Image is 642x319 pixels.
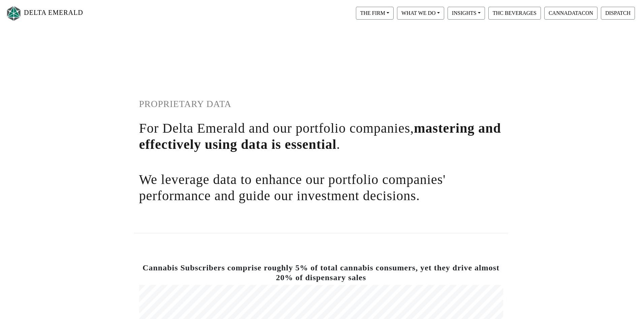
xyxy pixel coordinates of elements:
button: THE FIRM [356,7,394,20]
h1: PROPRIETARY DATA [139,99,503,110]
a: THC BEVERAGES [487,10,543,16]
a: DISPATCH [599,10,637,16]
button: INSIGHTS [448,7,485,20]
h4: Cannabis Subscribers comprise roughly 5% of total cannabis consumers, yet they drive almost 20% o... [139,263,503,283]
button: WHAT WE DO [397,7,444,20]
a: CANNADATACON [543,10,599,16]
button: DISPATCH [601,7,635,20]
h1: For Delta Emerald and our portfolio companies, . [139,120,503,153]
button: CANNADATACON [544,7,598,20]
img: Logo [5,4,22,22]
button: THC BEVERAGES [488,7,541,20]
h1: We leverage data to enhance our portfolio companies' performance and guide our investment decisions. [139,171,503,204]
a: DELTA EMERALD [5,3,83,24]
